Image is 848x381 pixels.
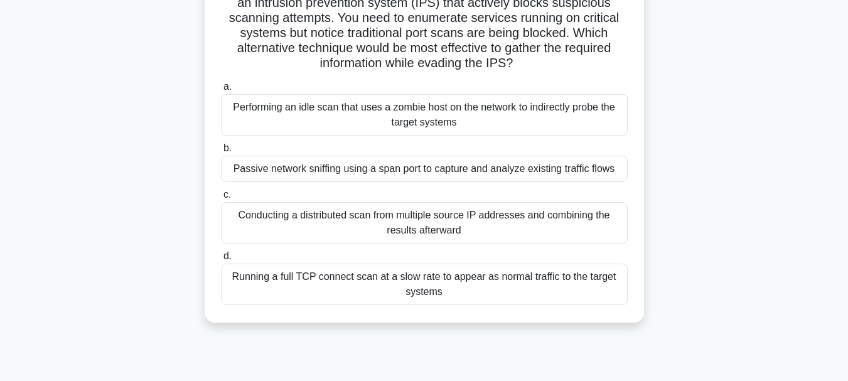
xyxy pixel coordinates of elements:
[223,142,232,153] span: b.
[223,250,232,261] span: d.
[223,81,232,92] span: a.
[223,189,231,200] span: c.
[221,264,628,305] div: Running a full TCP connect scan at a slow rate to appear as normal traffic to the target systems
[221,94,628,136] div: Performing an idle scan that uses a zombie host on the network to indirectly probe the target sys...
[221,156,628,182] div: Passive network sniffing using a span port to capture and analyze existing traffic flows
[221,202,628,244] div: Conducting a distributed scan from multiple source IP addresses and combining the results afterward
